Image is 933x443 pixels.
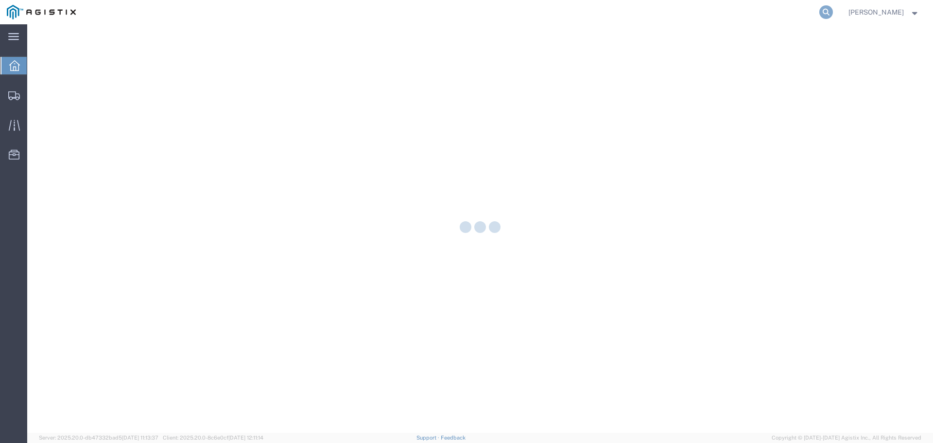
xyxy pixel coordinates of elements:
span: Dan Whitemore [848,7,904,18]
span: Client: 2025.20.0-8c6e0cf [163,435,263,441]
span: [DATE] 12:11:14 [228,435,263,441]
span: [DATE] 11:13:37 [122,435,158,441]
button: [PERSON_NAME] [848,6,920,18]
img: logo [7,5,76,19]
a: Feedback [441,435,466,441]
span: Server: 2025.20.0-db47332bad5 [39,435,158,441]
a: Support [416,435,441,441]
span: Copyright © [DATE]-[DATE] Agistix Inc., All Rights Reserved [772,434,921,442]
